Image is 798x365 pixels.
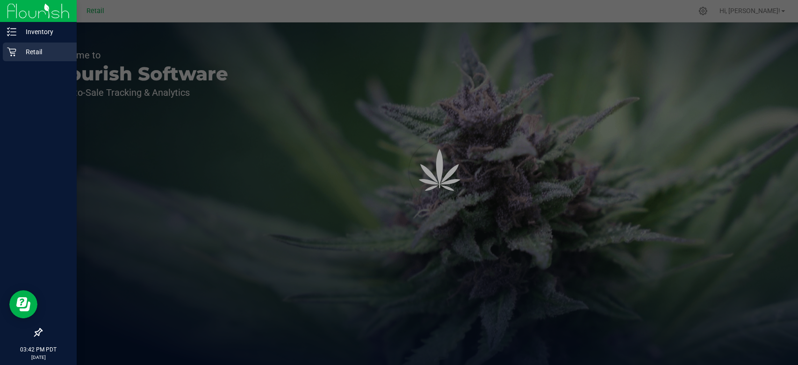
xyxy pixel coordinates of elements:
p: 03:42 PM PDT [4,345,72,354]
iframe: Resource center [9,290,37,318]
inline-svg: Inventory [7,27,16,36]
inline-svg: Retail [7,47,16,57]
p: Retail [16,46,72,57]
p: [DATE] [4,354,72,361]
p: Inventory [16,26,72,37]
